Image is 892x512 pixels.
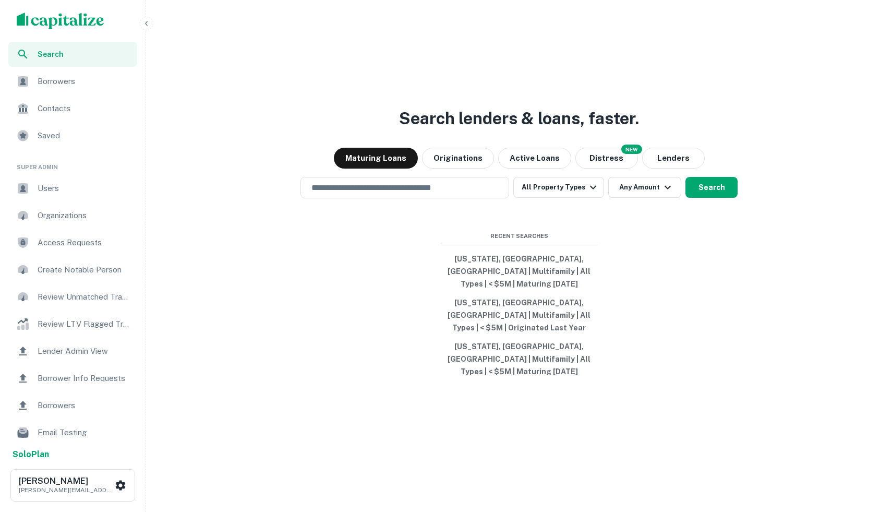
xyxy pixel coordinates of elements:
[38,426,131,439] span: Email Testing
[8,230,137,255] a: Access Requests
[8,203,137,228] a: Organizations
[621,145,642,154] div: NEW
[8,339,137,364] a: Lender Admin View
[38,182,131,195] span: Users
[422,148,494,169] button: Originations
[38,75,131,88] span: Borrowers
[8,176,137,201] a: Users
[399,106,639,131] h3: Search lenders & loans, faster.
[8,257,137,282] a: Create Notable Person
[38,291,131,303] span: Review Unmatched Transactions
[8,393,137,418] a: Borrowers
[642,148,705,169] button: Lenders
[441,293,597,337] button: [US_STATE], [GEOGRAPHIC_DATA], [GEOGRAPHIC_DATA] | Multifamily | All Types | < $5M | Originated L...
[10,469,135,502] button: [PERSON_NAME][PERSON_NAME][EMAIL_ADDRESS][PERSON_NAME][DOMAIN_NAME]
[38,209,131,222] span: Organizations
[575,148,638,169] button: Search distressed loans with lien and other non-mortgage details.
[19,485,113,495] p: [PERSON_NAME][EMAIL_ADDRESS][PERSON_NAME][DOMAIN_NAME]
[608,177,681,198] button: Any Amount
[441,232,597,241] span: Recent Searches
[38,345,131,358] span: Lender Admin View
[13,448,49,461] a: SoloPlan
[38,318,131,330] span: Review LTV Flagged Transactions
[38,399,131,412] span: Borrowers
[8,366,137,391] a: Borrower Info Requests
[19,477,113,485] h6: [PERSON_NAME]
[38,264,131,276] span: Create Notable Person
[8,150,137,176] li: Super Admin
[17,13,104,29] img: capitalize-logo.png
[513,177,604,198] button: All Property Types
[38,372,131,385] span: Borrower Info Requests
[13,449,49,459] strong: Solo Plan
[38,102,131,115] span: Contacts
[441,249,597,293] button: [US_STATE], [GEOGRAPHIC_DATA], [GEOGRAPHIC_DATA] | Multifamily | All Types | < $5M | Maturing [DATE]
[334,148,418,169] button: Maturing Loans
[8,420,137,445] a: Email Testing
[38,236,131,249] span: Access Requests
[8,312,137,337] a: Review LTV Flagged Transactions
[441,337,597,381] button: [US_STATE], [GEOGRAPHIC_DATA], [GEOGRAPHIC_DATA] | Multifamily | All Types | < $5M | Maturing [DATE]
[498,148,571,169] button: Active Loans
[8,284,137,309] a: Review Unmatched Transactions
[38,129,131,142] span: Saved
[38,49,131,60] span: Search
[8,42,137,67] a: Search
[8,123,137,148] a: Saved
[685,177,738,198] button: Search
[8,96,137,121] a: Contacts
[8,69,137,94] a: Borrowers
